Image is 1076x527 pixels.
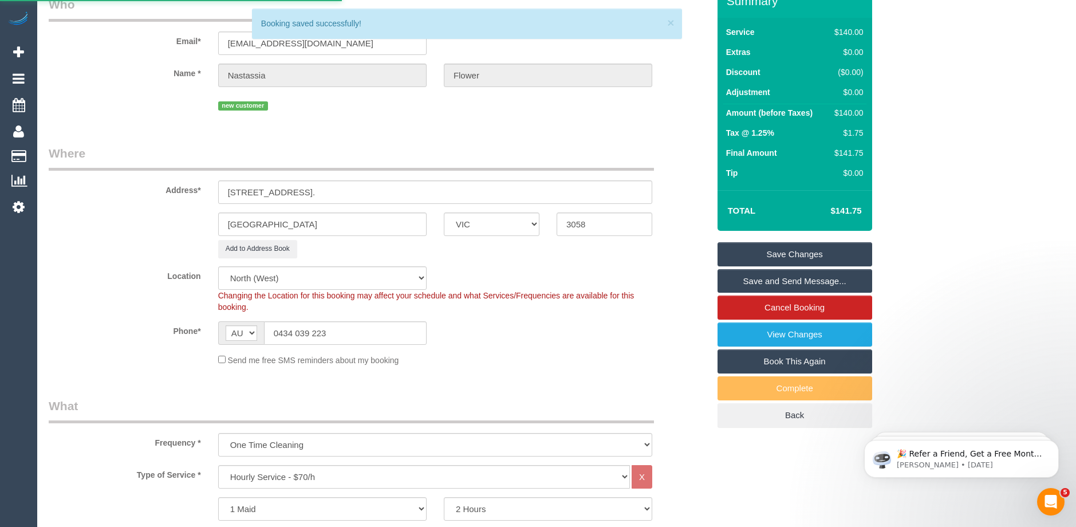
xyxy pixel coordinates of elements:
img: Automaid Logo [7,11,30,27]
input: Post Code* [557,213,652,236]
label: Location [40,266,210,282]
label: Service [726,26,755,38]
div: $140.00 [830,107,863,119]
div: $0.00 [830,86,863,98]
a: View Changes [718,323,872,347]
label: Tax @ 1.25% [726,127,774,139]
label: Final Amount [726,147,777,159]
span: Changing the Location for this booking may affect your schedule and what Services/Frequencies are... [218,291,634,312]
legend: Where [49,145,654,171]
iframe: Intercom notifications message [847,416,1076,496]
label: Discount [726,66,760,78]
label: Amount (before Taxes) [726,107,813,119]
label: Extras [726,46,751,58]
a: Cancel Booking [718,296,872,320]
label: Adjustment [726,86,770,98]
div: $0.00 [830,46,863,58]
strong: Total [728,206,756,215]
label: Email* [40,32,210,47]
span: Send me free SMS reminders about my booking [228,356,399,365]
label: Tip [726,167,738,179]
h4: $141.75 [796,206,861,216]
input: First Name* [218,64,427,87]
div: Booking saved successfully! [261,18,673,29]
input: Suburb* [218,213,427,236]
div: ($0.00) [830,66,863,78]
input: Last Name* [444,64,652,87]
span: 🎉 Refer a Friend, Get a Free Month! 🎉 Love Automaid? Share the love! When you refer a friend who ... [50,33,196,156]
label: Frequency * [40,433,210,449]
iframe: Intercom live chat [1037,488,1065,516]
button: Add to Address Book [218,240,297,258]
label: Phone* [40,321,210,337]
button: × [667,17,674,29]
span: 5 [1061,488,1070,497]
a: Save and Send Message... [718,269,872,293]
div: $140.00 [830,26,863,38]
label: Address* [40,180,210,196]
label: Type of Service * [40,465,210,481]
legend: What [49,398,654,423]
input: Email* [218,32,427,55]
span: new customer [218,101,268,111]
input: Phone* [264,321,427,345]
div: $0.00 [830,167,863,179]
a: Book This Again [718,349,872,373]
div: $141.75 [830,147,863,159]
label: Name * [40,64,210,79]
div: $1.75 [830,127,863,139]
p: Message from Ellie, sent 2w ago [50,44,198,54]
a: Back [718,403,872,427]
a: Save Changes [718,242,872,266]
